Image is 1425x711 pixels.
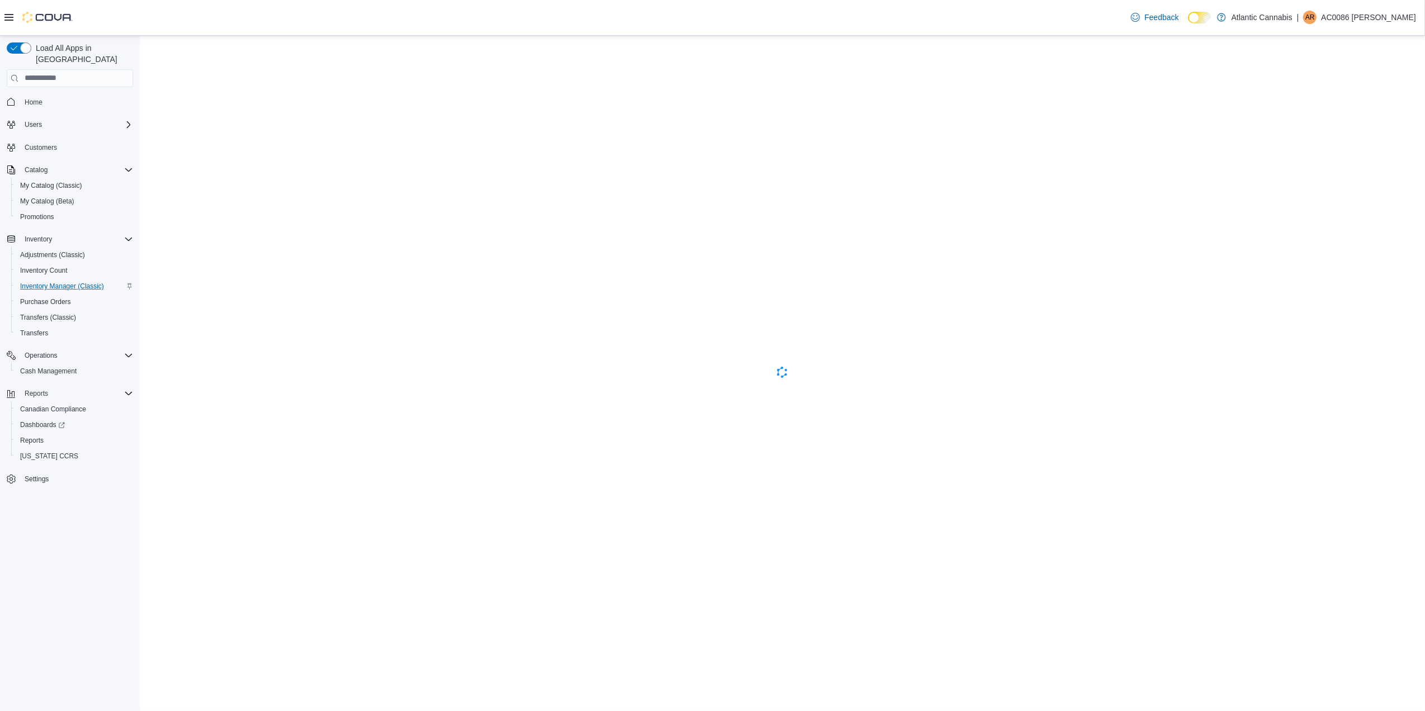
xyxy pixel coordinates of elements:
[11,178,138,193] button: My Catalog (Classic)
[20,349,133,362] span: Operations
[16,295,133,309] span: Purchase Orders
[20,212,54,221] span: Promotions
[1297,11,1299,24] p: |
[20,405,86,414] span: Canadian Compliance
[20,181,82,190] span: My Catalog (Classic)
[16,210,59,224] a: Promotions
[7,89,133,516] nav: Complex example
[20,297,71,306] span: Purchase Orders
[1188,23,1189,24] span: Dark Mode
[2,471,138,487] button: Settings
[22,12,73,23] img: Cova
[20,472,133,486] span: Settings
[1232,11,1293,24] p: Atlantic Cannabis
[20,420,65,429] span: Dashboards
[11,263,138,278] button: Inventory Count
[11,433,138,448] button: Reports
[20,329,48,338] span: Transfers
[16,449,83,463] a: [US_STATE] CCRS
[16,434,48,447] a: Reports
[16,326,133,340] span: Transfers
[16,364,81,378] a: Cash Management
[20,163,133,177] span: Catalog
[11,247,138,263] button: Adjustments (Classic)
[11,294,138,310] button: Purchase Orders
[2,386,138,401] button: Reports
[11,310,138,325] button: Transfers (Classic)
[16,295,75,309] a: Purchase Orders
[16,279,133,293] span: Inventory Manager (Classic)
[16,326,53,340] a: Transfers
[20,250,85,259] span: Adjustments (Classic)
[16,195,79,208] a: My Catalog (Beta)
[2,94,138,110] button: Home
[1144,12,1178,23] span: Feedback
[2,162,138,178] button: Catalog
[25,143,57,152] span: Customers
[16,311,133,324] span: Transfers (Classic)
[2,348,138,363] button: Operations
[16,449,133,463] span: Washington CCRS
[11,325,138,341] button: Transfers
[20,118,133,131] span: Users
[2,231,138,247] button: Inventory
[11,401,138,417] button: Canadian Compliance
[20,118,46,131] button: Users
[16,418,133,432] span: Dashboards
[20,313,76,322] span: Transfers (Classic)
[20,197,74,206] span: My Catalog (Beta)
[11,417,138,433] a: Dashboards
[16,311,81,324] a: Transfers (Classic)
[20,266,68,275] span: Inventory Count
[20,349,62,362] button: Operations
[16,418,69,432] a: Dashboards
[20,233,56,246] button: Inventory
[20,233,133,246] span: Inventory
[25,165,48,174] span: Catalog
[16,195,133,208] span: My Catalog (Beta)
[16,179,87,192] a: My Catalog (Classic)
[20,436,44,445] span: Reports
[16,179,133,192] span: My Catalog (Classic)
[25,120,42,129] span: Users
[20,96,47,109] a: Home
[25,351,58,360] span: Operations
[20,141,61,154] a: Customers
[25,235,52,244] span: Inventory
[20,452,78,461] span: [US_STATE] CCRS
[20,367,77,376] span: Cash Management
[16,279,108,293] a: Inventory Manager (Classic)
[11,193,138,209] button: My Catalog (Beta)
[11,448,138,464] button: [US_STATE] CCRS
[1188,12,1211,23] input: Dark Mode
[25,389,48,398] span: Reports
[16,402,133,416] span: Canadian Compliance
[1126,6,1183,29] a: Feedback
[20,387,133,400] span: Reports
[20,163,52,177] button: Catalog
[16,248,89,262] a: Adjustments (Classic)
[11,278,138,294] button: Inventory Manager (Classic)
[16,364,133,378] span: Cash Management
[20,387,53,400] button: Reports
[1305,11,1315,24] span: AR
[1303,11,1317,24] div: AC0086 Ryan Katie
[16,264,133,277] span: Inventory Count
[31,42,133,65] span: Load All Apps in [GEOGRAPHIC_DATA]
[2,139,138,155] button: Customers
[16,264,72,277] a: Inventory Count
[2,117,138,132] button: Users
[1321,11,1416,24] p: AC0086 [PERSON_NAME]
[20,282,104,291] span: Inventory Manager (Classic)
[25,475,49,484] span: Settings
[16,248,133,262] span: Adjustments (Classic)
[20,472,53,486] a: Settings
[16,210,133,224] span: Promotions
[25,98,42,107] span: Home
[16,434,133,447] span: Reports
[20,95,133,109] span: Home
[11,209,138,225] button: Promotions
[20,140,133,154] span: Customers
[16,402,91,416] a: Canadian Compliance
[11,363,138,379] button: Cash Management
